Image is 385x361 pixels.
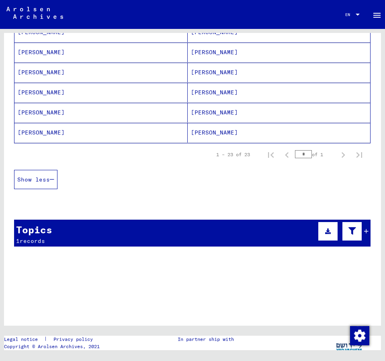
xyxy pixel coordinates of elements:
mat-icon: Side nav toggle icon [372,10,382,20]
mat-cell: [PERSON_NAME] [188,63,370,82]
a: Privacy policy [47,336,102,343]
button: Toggle sidenav [369,6,385,22]
img: yv_logo.png [334,336,365,356]
div: of 1 [295,151,335,158]
mat-cell: [PERSON_NAME] [188,103,370,122]
p: In partner ship with [178,336,234,343]
mat-cell: [PERSON_NAME] [14,123,188,143]
div: | [4,336,102,343]
button: Show less [14,170,57,189]
a: Legal notice [4,336,44,343]
span: 1 [16,237,20,245]
span: EN [345,12,354,17]
div: 1 – 23 of 23 [216,151,250,158]
mat-cell: [PERSON_NAME] [188,123,370,143]
mat-cell: [PERSON_NAME] [188,83,370,102]
mat-cell: [PERSON_NAME] [14,103,188,122]
span: Show less [17,176,50,183]
div: Change consent [350,326,369,345]
p: Copyright © Arolsen Archives, 2021 [4,343,102,350]
span: records [20,237,45,245]
mat-cell: [PERSON_NAME] [188,43,370,62]
button: Next page [335,147,351,163]
mat-cell: [PERSON_NAME] [14,83,188,102]
div: Topics [16,222,52,237]
button: Last page [351,147,367,163]
img: Arolsen_neg.svg [6,7,63,19]
mat-cell: [PERSON_NAME] [14,63,188,82]
button: First page [263,147,279,163]
img: Change consent [350,326,369,345]
button: Previous page [279,147,295,163]
mat-cell: [PERSON_NAME] [14,43,188,62]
